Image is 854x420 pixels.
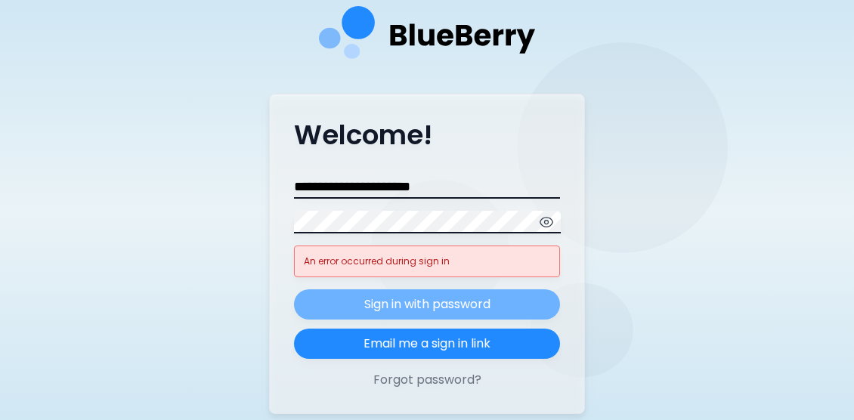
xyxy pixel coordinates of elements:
[294,246,560,277] div: An error occurred during sign in
[364,295,490,313] p: Sign in with password
[294,119,560,152] p: Welcome!
[294,289,560,320] button: Sign in with password
[294,329,560,359] button: Email me a sign in link
[319,6,536,69] img: company logo
[294,371,560,389] button: Forgot password?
